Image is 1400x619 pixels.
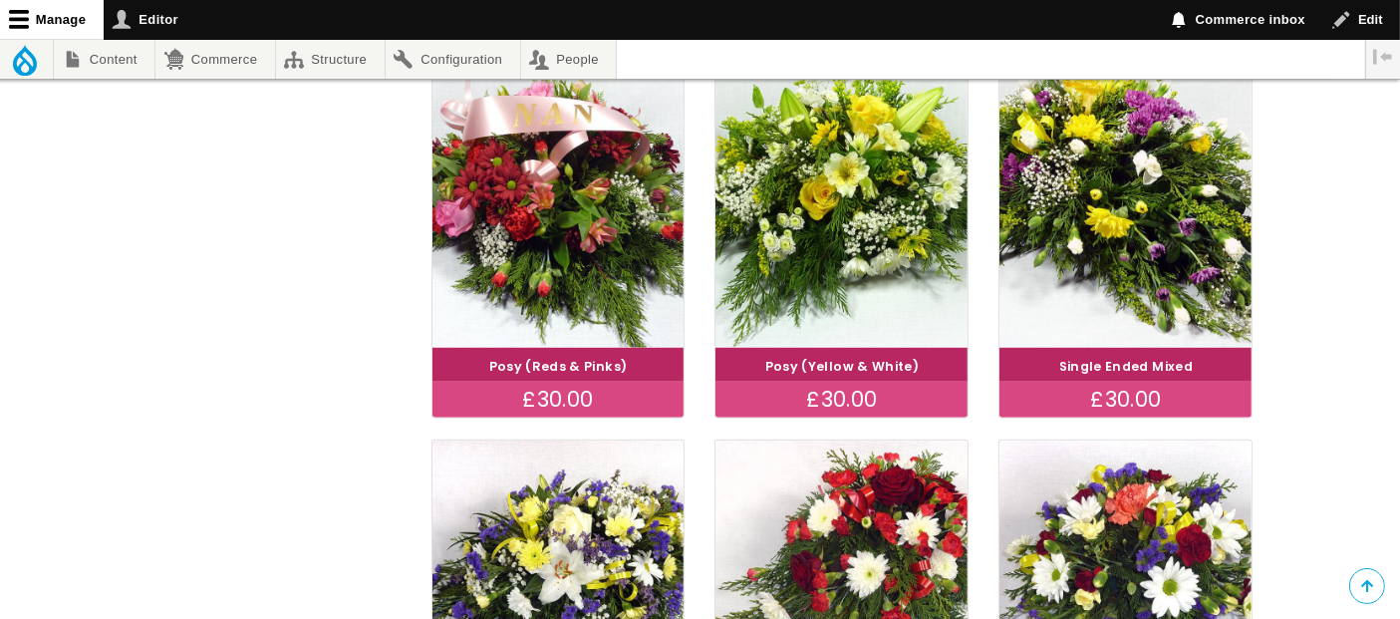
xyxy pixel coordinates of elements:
a: Commerce [155,40,274,79]
button: Vertical orientation [1366,40,1400,74]
a: Content [54,40,154,79]
a: Posy (Reds & Pinks) [489,358,628,375]
img: Posy (Reds & Pinks) [432,54,685,348]
div: £30.00 [715,382,968,418]
a: People [521,40,617,79]
a: Posy (Yellow & White) [765,358,919,375]
a: Structure [276,40,385,79]
a: Single Ended Mixed [1059,358,1193,375]
div: £30.00 [432,382,685,418]
a: Configuration [386,40,520,79]
img: Single Ended Mixed [999,54,1252,348]
img: Posy (Yellow & White) [715,54,968,348]
div: £30.00 [999,382,1252,418]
